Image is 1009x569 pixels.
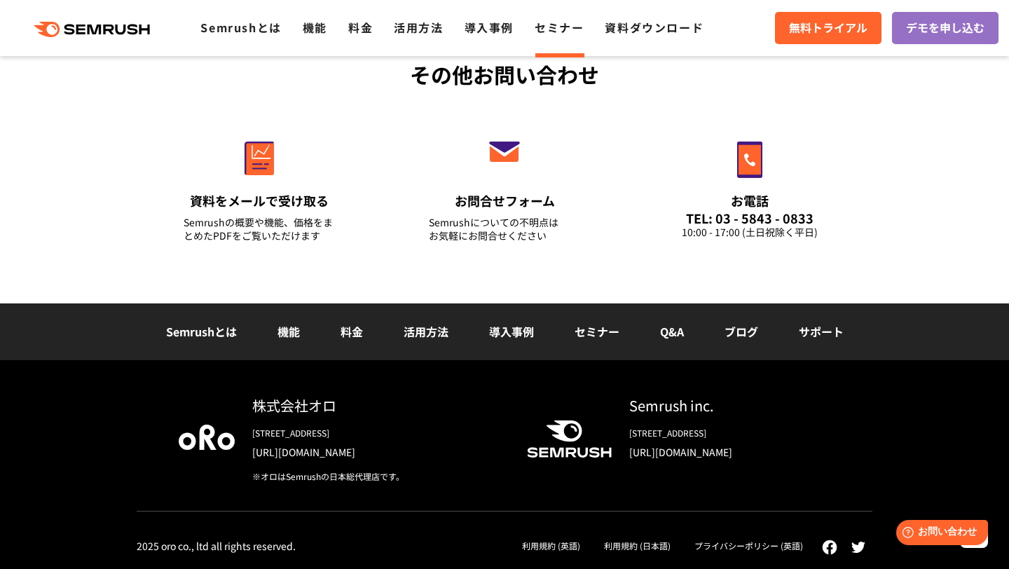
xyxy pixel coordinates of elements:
[348,19,373,36] a: 料金
[694,540,803,551] a: プライバシーポリシー (英語)
[674,192,825,210] div: お電話
[906,19,984,37] span: デモを申し込む
[884,514,994,554] iframe: Help widget launcher
[404,323,448,340] a: 活用方法
[629,395,830,416] div: Semrush inc.
[489,323,534,340] a: 導入事例
[605,19,703,36] a: 資料ダウンロード
[179,425,235,450] img: oro company
[137,59,872,90] div: その他お問い合わせ
[775,12,881,44] a: 無料トライアル
[166,323,237,340] a: Semrushとは
[604,540,671,551] a: 利用規約 (日本語)
[465,19,514,36] a: 導入事例
[575,323,619,340] a: セミナー
[660,323,684,340] a: Q&A
[252,427,504,439] div: [STREET_ADDRESS]
[303,19,327,36] a: 機能
[252,395,504,416] div: 株式会社オロ
[799,323,844,340] a: サポート
[341,323,363,340] a: 料金
[674,210,825,226] div: TEL: 03 - 5843 - 0833
[535,19,584,36] a: セミナー
[277,323,300,340] a: 機能
[674,226,825,239] div: 10:00 - 17:00 (土日祝除く平日)
[851,542,865,553] img: twitter
[184,216,335,242] div: Semrushの概要や機能、価格をまとめたPDFをご覧いただけます
[892,12,998,44] a: デモを申し込む
[154,111,364,260] a: 資料をメールで受け取る Semrushの概要や機能、価格をまとめたPDFをご覧いただけます
[629,427,830,439] div: [STREET_ADDRESS]
[629,445,830,459] a: [URL][DOMAIN_NAME]
[394,19,443,36] a: 活用方法
[399,111,610,260] a: お問合せフォーム Semrushについての不明点はお気軽にお問合せください
[137,540,296,552] div: 2025 oro co., ltd all rights reserved.
[822,540,837,555] img: facebook
[522,540,580,551] a: 利用規約 (英語)
[429,192,580,210] div: お問合せフォーム
[725,323,758,340] a: ブログ
[200,19,281,36] a: Semrushとは
[252,445,504,459] a: [URL][DOMAIN_NAME]
[789,19,867,37] span: 無料トライアル
[429,216,580,242] div: Semrushについての不明点は お気軽にお問合せください
[252,470,504,483] div: ※オロはSemrushの日本総代理店です。
[184,192,335,210] div: 資料をメールで受け取る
